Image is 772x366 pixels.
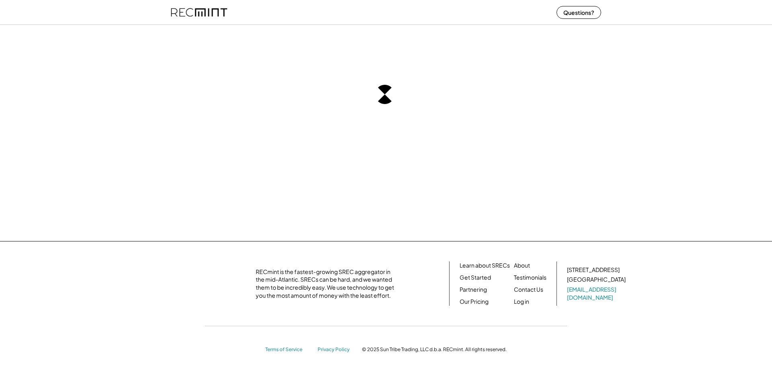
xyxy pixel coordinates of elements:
button: Questions? [556,6,601,19]
a: [EMAIL_ADDRESS][DOMAIN_NAME] [567,286,627,301]
a: Contact Us [514,286,543,294]
div: [GEOGRAPHIC_DATA] [567,276,626,284]
div: RECmint is the fastest-growing SREC aggregator in the mid-Atlantic. SRECs can be hard, and we wan... [256,268,398,299]
a: Learn about SRECs [460,262,510,270]
a: Terms of Service [265,346,310,353]
div: © 2025 Sun Tribe Trading, LLC d.b.a. RECmint. All rights reserved. [362,346,507,353]
div: [STREET_ADDRESS] [567,266,620,274]
a: About [514,262,530,270]
a: Our Pricing [460,298,489,306]
a: Partnering [460,286,487,294]
a: Privacy Policy [318,346,354,353]
img: yH5BAEAAAAALAAAAAABAAEAAAIBRAA7 [177,270,246,298]
a: Get Started [460,274,491,282]
a: Log in [514,298,529,306]
img: recmint-logotype%403x%20%281%29.jpeg [171,2,227,23]
a: Testimonials [514,274,546,282]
